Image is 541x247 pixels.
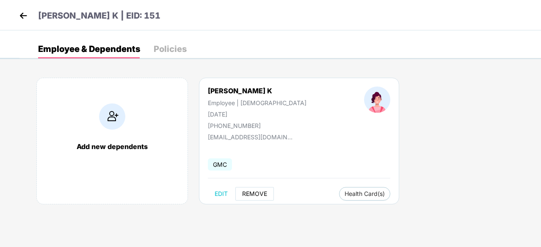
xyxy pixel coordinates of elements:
[235,187,274,201] button: REMOVE
[208,187,235,201] button: EDIT
[45,142,179,151] div: Add new dependents
[345,192,385,196] span: Health Card(s)
[17,9,30,22] img: back
[208,111,306,118] div: [DATE]
[38,9,160,22] p: [PERSON_NAME] K | EID: 151
[339,187,390,201] button: Health Card(s)
[208,133,293,141] div: [EMAIL_ADDRESS][DOMAIN_NAME]
[364,87,390,113] img: profileImage
[208,87,306,95] div: [PERSON_NAME] K
[154,45,187,53] div: Policies
[99,103,125,130] img: addIcon
[208,158,232,171] span: GMC
[242,190,267,197] span: REMOVE
[38,45,140,53] div: Employee & Dependents
[215,190,228,197] span: EDIT
[208,122,306,129] div: [PHONE_NUMBER]
[208,99,306,106] div: Employee | [DEMOGRAPHIC_DATA]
